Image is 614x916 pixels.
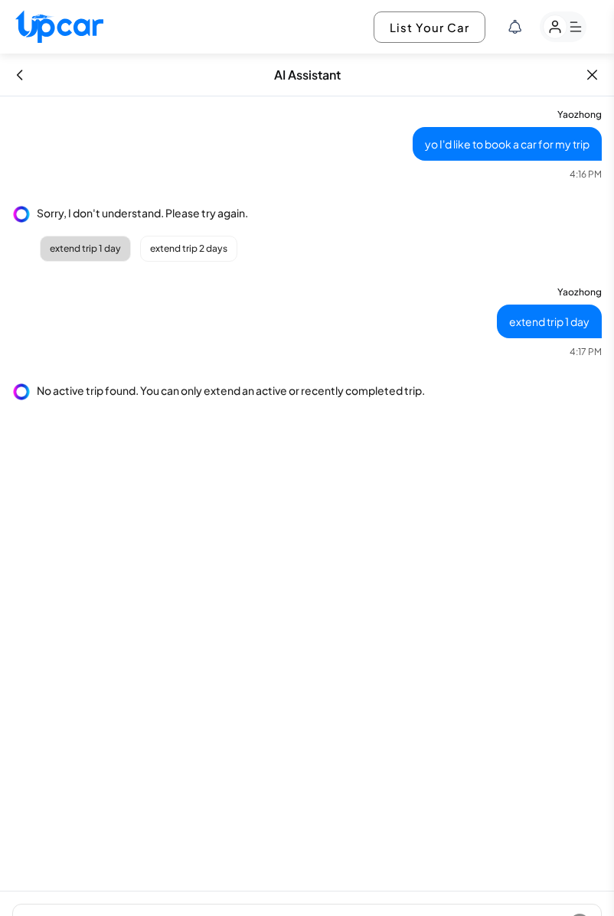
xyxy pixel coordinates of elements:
[15,10,103,43] img: Upcar Logo
[12,66,602,84] h1: AI Assistant
[37,205,248,220] div: Sorry, I don't understand. Please try again.
[570,346,602,358] div: 4:17 PM
[140,236,237,262] button: extend trip 2 days
[557,286,602,298] div: Yaozhong
[374,11,485,43] button: List Your Car
[40,236,131,262] button: extend trip 1 day
[497,305,602,338] div: extend trip 1 day
[583,66,602,84] button: Action
[570,168,602,181] div: 4:16 PM
[413,127,602,161] div: yo I'd like to book a car for my trip
[12,383,31,401] img: Uppy
[557,109,602,121] div: Yaozhong
[12,67,28,83] button: Back
[12,205,31,223] img: Uppy
[37,383,425,398] div: No active trip found. You can only extend an active or recently completed trip.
